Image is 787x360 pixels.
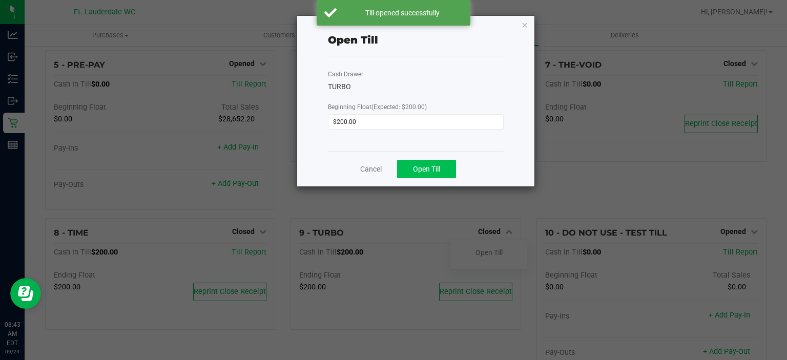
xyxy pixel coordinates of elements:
[328,70,363,79] label: Cash Drawer
[10,278,41,309] iframe: Resource center
[413,165,440,173] span: Open Till
[342,8,463,18] div: Till opened successfully
[328,32,378,48] div: Open Till
[397,160,456,178] button: Open Till
[360,164,382,175] a: Cancel
[328,103,427,111] span: Beginning Float
[371,103,427,111] span: (Expected: $200.00)
[328,81,504,92] div: TURBO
